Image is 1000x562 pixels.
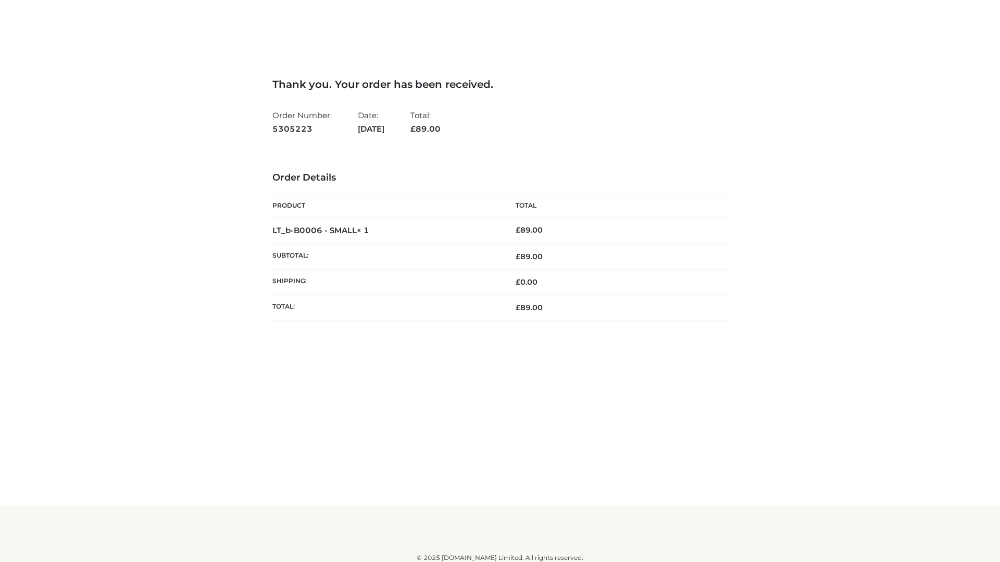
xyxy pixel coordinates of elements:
[516,303,543,312] span: 89.00
[358,122,384,136] strong: [DATE]
[272,122,332,136] strong: 5305223
[272,172,728,184] h3: Order Details
[272,106,332,138] li: Order Number:
[516,252,543,261] span: 89.00
[516,225,520,235] span: £
[358,106,384,138] li: Date:
[516,225,543,235] bdi: 89.00
[272,225,369,235] strong: LT_b-B0006 - SMALL
[357,225,369,235] strong: × 1
[272,270,500,295] th: Shipping:
[516,277,537,287] bdi: 0.00
[500,194,728,218] th: Total
[272,295,500,321] th: Total:
[272,244,500,269] th: Subtotal:
[272,194,500,218] th: Product
[516,252,520,261] span: £
[410,124,416,134] span: £
[410,106,441,138] li: Total:
[516,277,520,287] span: £
[272,78,728,91] h3: Thank you. Your order has been received.
[410,124,441,134] span: 89.00
[516,303,520,312] span: £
